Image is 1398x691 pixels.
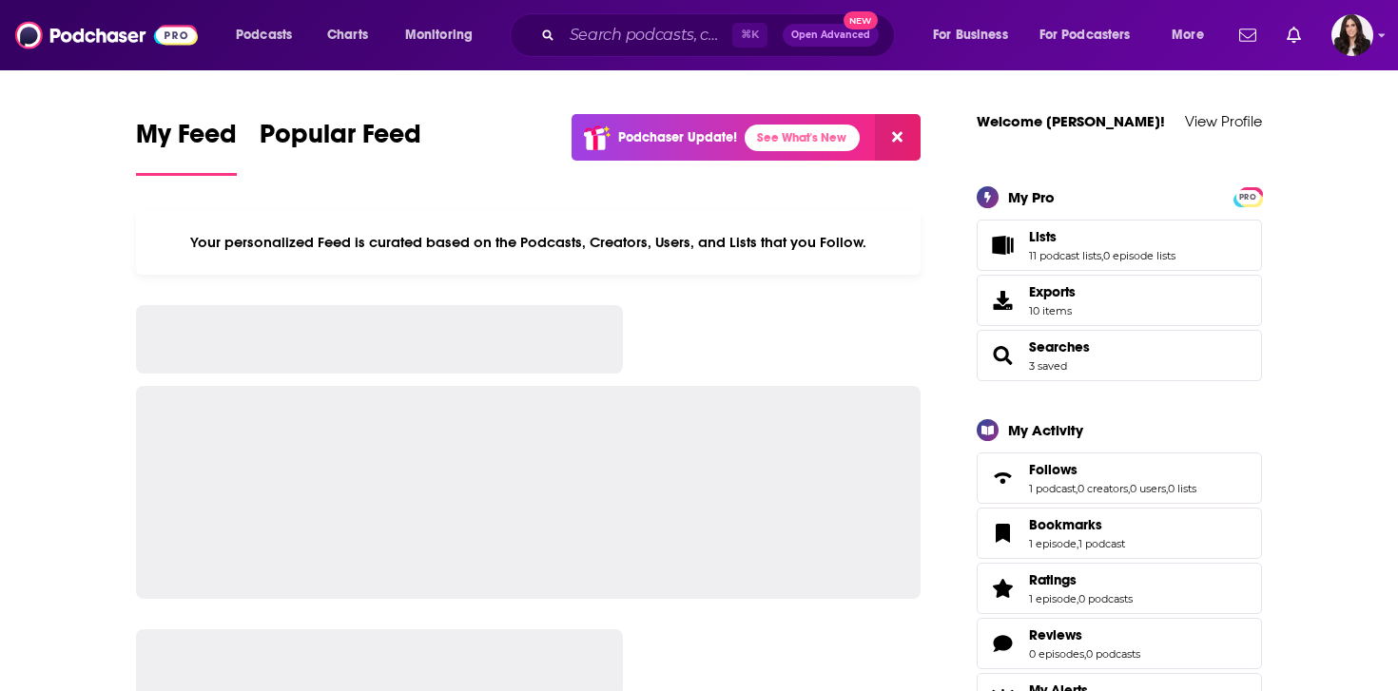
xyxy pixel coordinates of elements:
p: Podchaser Update! [618,129,737,145]
a: Ratings [983,575,1021,602]
div: Search podcasts, credits, & more... [528,13,913,57]
span: Reviews [977,618,1262,669]
input: Search podcasts, credits, & more... [562,20,732,50]
a: Reviews [1029,626,1140,643]
span: For Podcasters [1039,22,1131,48]
span: , [1077,592,1078,605]
span: Exports [983,287,1021,314]
span: Lists [1029,228,1057,245]
span: Exports [1029,283,1076,300]
a: Ratings [1029,571,1133,588]
a: 1 episode [1029,537,1077,550]
button: open menu [920,20,1032,50]
span: Searches [977,330,1262,381]
a: Show notifications dropdown [1232,19,1264,51]
button: open menu [1158,20,1228,50]
a: Welcome [PERSON_NAME]! [977,112,1165,130]
img: User Profile [1331,14,1373,56]
div: Your personalized Feed is curated based on the Podcasts, Creators, Users, and Lists that you Follow. [136,210,921,275]
span: ⌘ K [732,23,767,48]
a: 0 episodes [1029,647,1084,661]
a: 1 podcast [1078,537,1125,550]
span: Podcasts [236,22,292,48]
span: Follows [977,452,1262,504]
span: , [1128,482,1130,495]
button: Open AdvancedNew [783,24,879,47]
button: open menu [223,20,317,50]
button: Show profile menu [1331,14,1373,56]
span: Ratings [977,563,1262,614]
span: , [1077,537,1078,550]
img: Podchaser - Follow, Share and Rate Podcasts [15,17,198,53]
a: Show notifications dropdown [1279,19,1309,51]
a: 0 users [1130,482,1166,495]
button: open menu [1027,20,1158,50]
a: Lists [983,232,1021,259]
span: Charts [327,22,368,48]
span: New [844,11,878,29]
button: open menu [392,20,497,50]
span: Bookmarks [977,508,1262,559]
a: 0 lists [1168,482,1196,495]
span: , [1101,249,1103,262]
a: 0 episode lists [1103,249,1175,262]
a: Exports [977,275,1262,326]
a: 11 podcast lists [1029,249,1101,262]
a: Searches [983,342,1021,369]
a: My Feed [136,118,237,176]
span: More [1172,22,1204,48]
span: PRO [1236,190,1259,204]
a: Follows [983,465,1021,491]
a: See What's New [745,125,860,151]
span: 10 items [1029,304,1076,317]
span: Open Advanced [791,30,870,40]
a: Popular Feed [260,118,421,176]
a: 3 saved [1029,359,1067,373]
a: PRO [1236,188,1259,202]
span: Popular Feed [260,118,421,162]
a: 0 creators [1078,482,1128,495]
a: Bookmarks [1029,516,1125,533]
span: Follows [1029,461,1078,478]
span: , [1084,647,1086,661]
a: Reviews [983,630,1021,657]
span: Logged in as RebeccaShapiro [1331,14,1373,56]
span: Bookmarks [1029,516,1102,533]
span: Monitoring [405,22,473,48]
a: Charts [315,20,379,50]
span: , [1076,482,1078,495]
a: Lists [1029,228,1175,245]
a: View Profile [1185,112,1262,130]
a: 0 podcasts [1086,647,1140,661]
div: My Pro [1008,188,1055,206]
span: Ratings [1029,571,1077,588]
a: 1 podcast [1029,482,1076,495]
a: Searches [1029,338,1090,355]
a: Follows [1029,461,1196,478]
div: My Activity [1008,421,1083,439]
a: 0 podcasts [1078,592,1133,605]
span: , [1166,482,1168,495]
span: For Business [933,22,1008,48]
a: Bookmarks [983,520,1021,547]
span: My Feed [136,118,237,162]
span: Lists [977,220,1262,271]
a: 1 episode [1029,592,1077,605]
span: Reviews [1029,626,1082,643]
